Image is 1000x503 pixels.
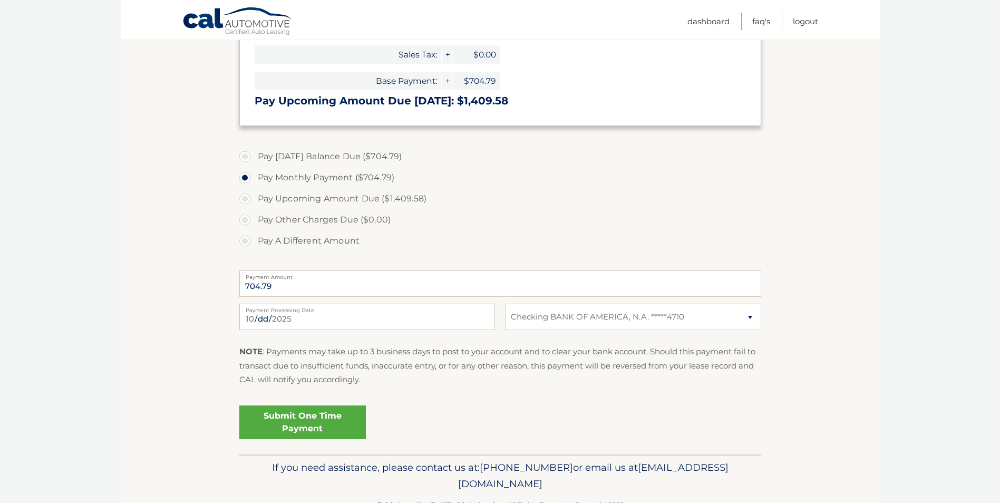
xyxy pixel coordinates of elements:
[239,405,366,439] a: Submit One Time Payment
[687,13,730,30] a: Dashboard
[239,304,495,330] input: Payment Date
[255,72,441,90] span: Base Payment:
[239,146,761,167] label: Pay [DATE] Balance Due ($704.79)
[442,72,452,90] span: +
[239,345,761,386] p: : Payments may take up to 3 business days to post to your account and to clear your bank account....
[239,346,263,356] strong: NOTE
[239,230,761,252] label: Pay A Different Amount
[239,167,761,188] label: Pay Monthly Payment ($704.79)
[793,13,818,30] a: Logout
[246,459,754,493] p: If you need assistance, please contact us at: or email us at
[239,188,761,209] label: Pay Upcoming Amount Due ($1,409.58)
[442,45,452,64] span: +
[239,209,761,230] label: Pay Other Charges Due ($0.00)
[255,45,441,64] span: Sales Tax:
[752,13,770,30] a: FAQ's
[453,72,500,90] span: $704.79
[255,94,746,108] h3: Pay Upcoming Amount Due [DATE]: $1,409.58
[480,461,573,473] span: [PHONE_NUMBER]
[239,304,495,312] label: Payment Processing Date
[453,45,500,64] span: $0.00
[239,270,761,297] input: Payment Amount
[239,270,761,279] label: Payment Amount
[182,7,293,37] a: Cal Automotive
